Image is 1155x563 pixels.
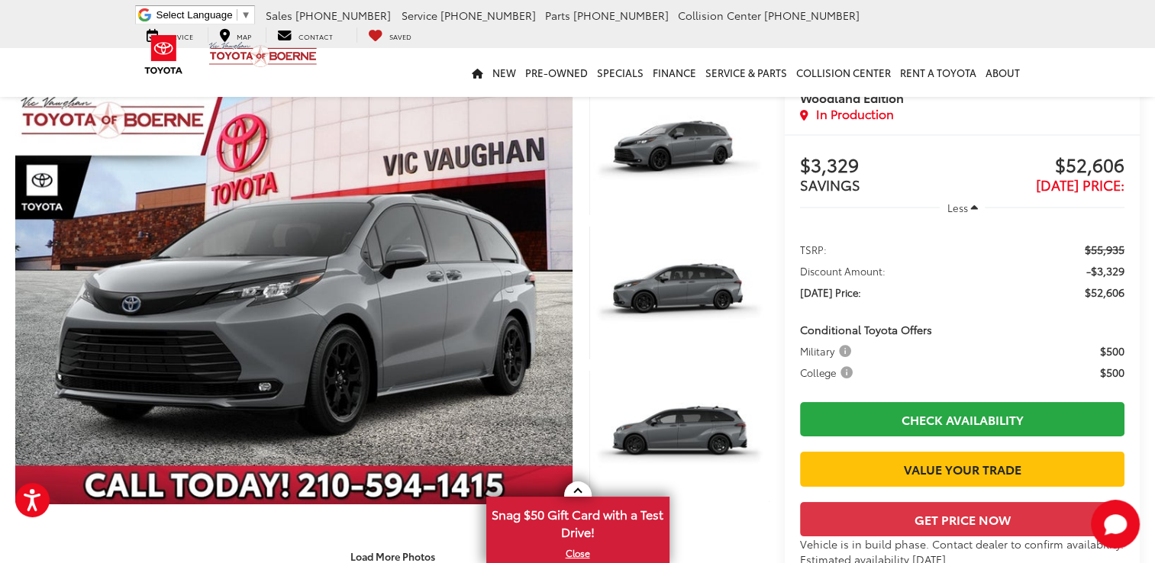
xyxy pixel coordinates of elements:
img: 2025 Toyota Sienna Woodland Edition [587,224,771,362]
span: ▼ [241,9,251,21]
span: Service [402,8,437,23]
button: Less [940,194,986,221]
a: New [488,48,521,97]
a: Contact [266,27,344,43]
a: Select Language​ [156,9,251,21]
img: 2025 Toyota Sienna Woodland Edition [10,80,578,506]
img: 2025 Toyota Sienna Woodland Edition [587,80,771,218]
button: College [800,365,858,380]
span: [PHONE_NUMBER] [440,8,536,23]
a: Pre-Owned [521,48,592,97]
span: College [800,365,856,380]
a: Service & Parts: Opens in a new tab [701,48,792,97]
span: $3,329 [800,155,962,178]
span: $55,935 [1085,242,1124,257]
span: $52,606 [1085,285,1124,300]
a: Check Availability [800,402,1124,436]
a: About [981,48,1024,97]
a: Specials [592,48,648,97]
span: Snag $50 Gift Card with a Test Drive! [488,498,668,545]
span: Military [800,343,854,359]
a: Expand Photo 0 [15,82,573,504]
a: Finance [648,48,701,97]
span: $500 [1100,365,1124,380]
button: Toggle Chat Window [1091,500,1140,549]
span: Less [947,201,968,214]
span: Woodland Edition [800,88,904,106]
img: Toyota [135,30,192,79]
a: Map [208,27,263,43]
span: Parts [545,8,570,23]
span: SAVINGS [800,175,860,195]
span: Saved [389,31,411,41]
img: Vic Vaughan Toyota of Boerne [208,41,318,68]
span: TSRP: [800,242,827,257]
span: [PHONE_NUMBER] [764,8,860,23]
span: Select Language [156,9,233,21]
button: Military [800,343,857,359]
a: Expand Photo 2 [589,225,769,360]
span: Conditional Toyota Offers [800,322,932,337]
a: Rent a Toyota [895,48,981,97]
span: Collision Center [678,8,761,23]
span: [PHONE_NUMBER] [295,8,391,23]
span: [DATE] Price: [800,285,861,300]
a: Service [135,27,205,43]
a: My Saved Vehicles [357,27,423,43]
span: In Production [816,105,894,123]
a: Collision Center [792,48,895,97]
a: Home [467,48,488,97]
button: Get Price Now [800,502,1124,536]
a: Value Your Trade [800,452,1124,486]
a: Expand Photo 1 [589,82,769,217]
span: $500 [1100,343,1124,359]
span: $52,606 [963,155,1124,178]
img: 2025 Toyota Sienna Woodland Edition [587,368,771,506]
a: Expand Photo 3 [589,369,769,504]
span: Discount Amount: [800,263,886,278]
span: -$3,329 [1086,263,1124,278]
svg: Start Chat [1091,500,1140,549]
span: [PHONE_NUMBER] [573,8,669,23]
span: [DATE] Price: [1036,175,1124,195]
span: Sales [266,8,292,23]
